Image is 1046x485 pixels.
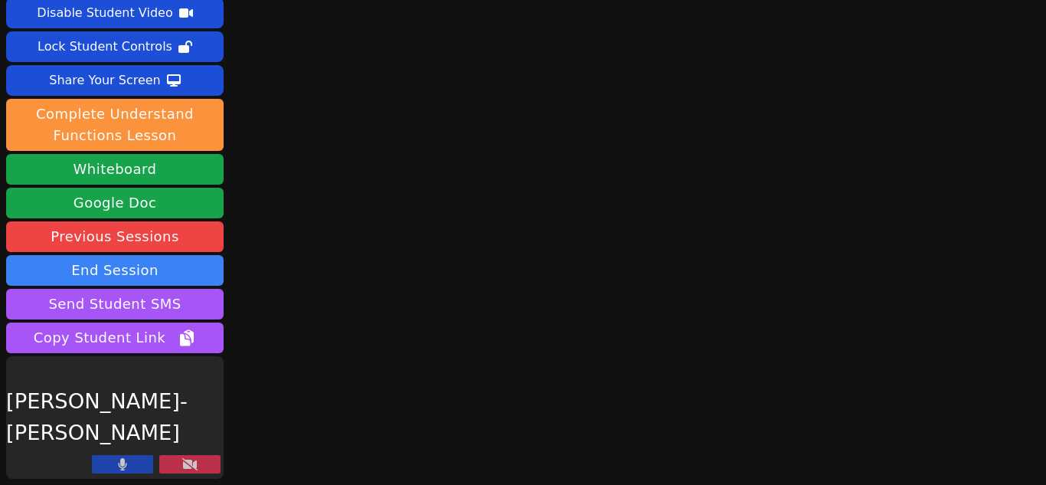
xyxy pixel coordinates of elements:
button: End Session [6,255,224,286]
button: Send Student SMS [6,289,224,320]
button: Whiteboard [6,154,224,185]
div: Share Your Screen [49,68,161,93]
button: Complete Understand Functions Lesson [6,99,224,151]
a: Previous Sessions [6,221,224,252]
div: Lock Student Controls [38,34,172,59]
span: Copy Student Link [34,327,196,349]
button: Copy Student Link [6,323,224,353]
div: [PERSON_NAME]-[PERSON_NAME] [6,356,224,479]
button: Share Your Screen [6,65,224,96]
button: Lock Student Controls [6,31,224,62]
div: Disable Student Video [37,1,172,25]
a: Google Doc [6,188,224,218]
